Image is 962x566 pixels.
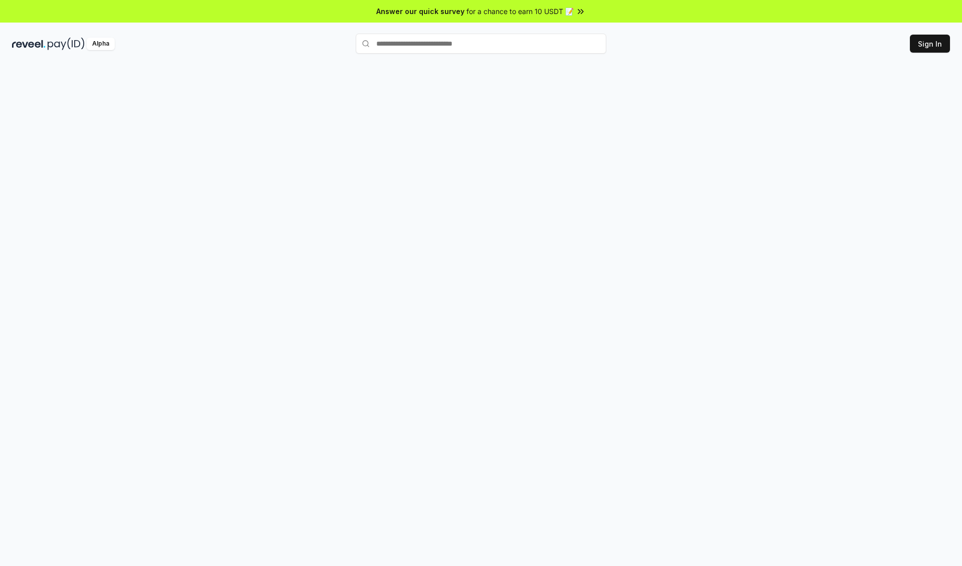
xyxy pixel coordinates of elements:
img: reveel_dark [12,38,46,50]
button: Sign In [910,35,950,53]
img: pay_id [48,38,85,50]
span: for a chance to earn 10 USDT 📝 [466,6,574,17]
span: Answer our quick survey [376,6,464,17]
div: Alpha [87,38,115,50]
